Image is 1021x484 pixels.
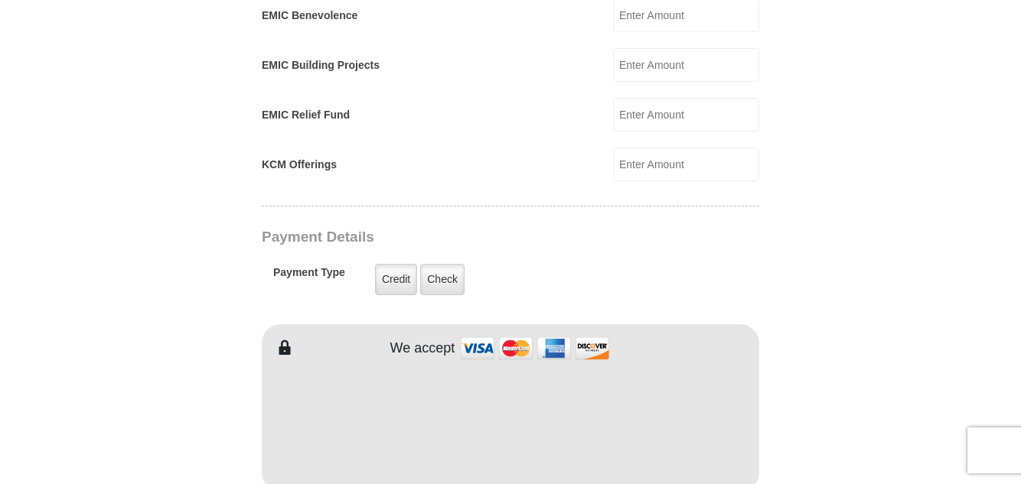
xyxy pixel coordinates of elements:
[375,264,417,295] label: Credit
[262,229,652,246] h3: Payment Details
[262,8,357,24] label: EMIC Benevolence
[613,48,759,82] input: Enter Amount
[262,107,350,123] label: EMIC Relief Fund
[262,57,380,73] label: EMIC Building Projects
[273,266,345,287] h5: Payment Type
[420,264,465,295] label: Check
[390,340,455,357] h4: We accept
[613,98,759,132] input: Enter Amount
[262,157,337,173] label: KCM Offerings
[458,332,612,365] img: credit cards accepted
[613,148,759,181] input: Enter Amount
